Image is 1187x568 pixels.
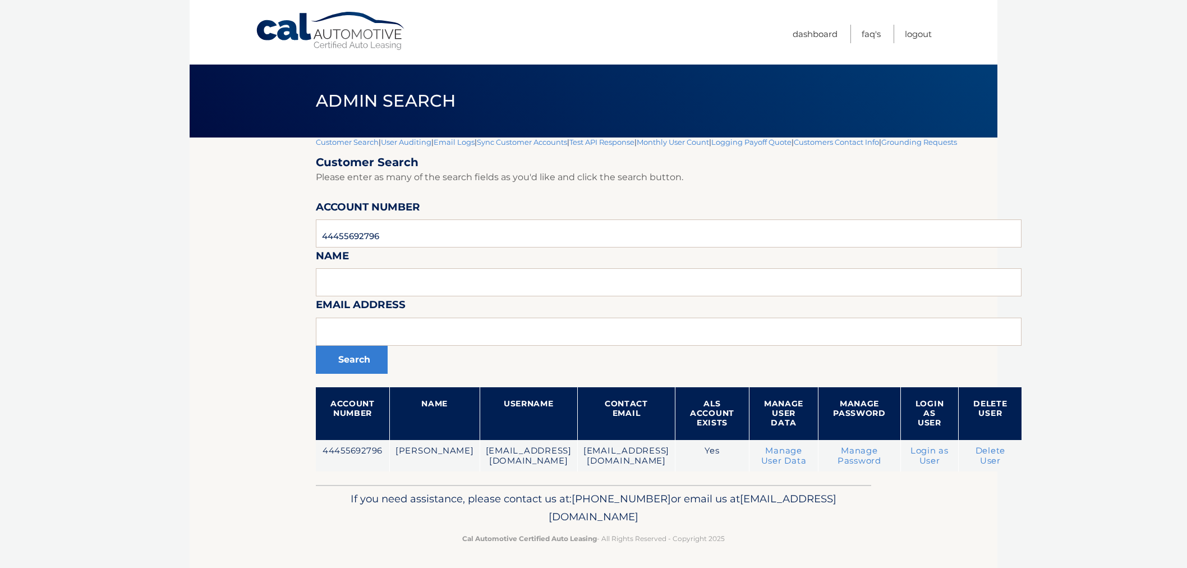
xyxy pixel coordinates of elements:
[838,446,881,466] a: Manage Password
[316,90,456,111] span: Admin Search
[675,440,749,472] td: Yes
[761,446,807,466] a: Manage User Data
[316,138,1022,485] div: | | | | | | | |
[316,248,349,268] label: Name
[381,138,431,146] a: User Auditing
[316,440,389,472] td: 44455692796
[480,440,577,472] td: [EMAIL_ADDRESS][DOMAIN_NAME]
[316,155,1022,170] h2: Customer Search
[572,492,671,505] span: [PHONE_NUMBER]
[637,138,709,146] a: Monthly User Count
[316,138,379,146] a: Customer Search
[434,138,475,146] a: Email Logs
[323,533,864,544] p: - All Rights Reserved - Copyright 2025
[862,25,881,43] a: FAQ's
[959,387,1022,440] th: Delete User
[900,387,959,440] th: Login as User
[905,25,932,43] a: Logout
[389,440,480,472] td: [PERSON_NAME]
[316,346,388,374] button: Search
[794,138,879,146] a: Customers Contact Info
[316,387,389,440] th: Account Number
[255,11,407,51] a: Cal Automotive
[910,446,949,466] a: Login as User
[462,534,597,543] strong: Cal Automotive Certified Auto Leasing
[389,387,480,440] th: Name
[549,492,836,523] span: [EMAIL_ADDRESS][DOMAIN_NAME]
[316,170,1022,185] p: Please enter as many of the search fields as you'd like and click the search button.
[323,490,864,526] p: If you need assistance, please contact us at: or email us at
[477,138,567,146] a: Sync Customer Accounts
[577,387,675,440] th: Contact Email
[976,446,1006,466] a: Delete User
[749,387,818,440] th: Manage User Data
[881,138,957,146] a: Grounding Requests
[675,387,749,440] th: ALS Account Exists
[577,440,675,472] td: [EMAIL_ADDRESS][DOMAIN_NAME]
[480,387,577,440] th: Username
[818,387,901,440] th: Manage Password
[793,25,838,43] a: Dashboard
[569,138,634,146] a: Test API Response
[316,199,420,219] label: Account Number
[316,296,406,317] label: Email Address
[711,138,792,146] a: Logging Payoff Quote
